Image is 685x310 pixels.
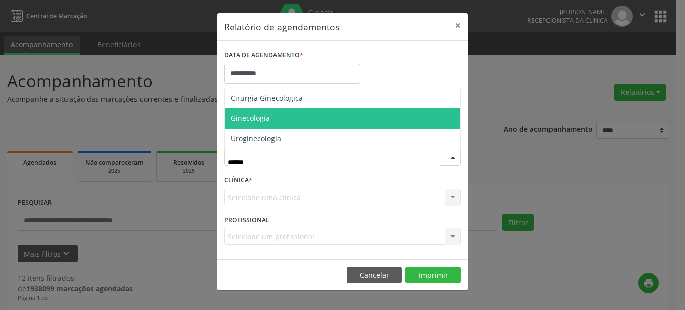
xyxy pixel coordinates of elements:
[231,134,281,143] span: Uroginecologia
[405,267,461,284] button: Imprimir
[231,93,303,103] span: Cirurgia Ginecologica
[224,173,252,189] label: CLÍNICA
[448,13,468,38] button: Close
[224,212,269,228] label: PROFISSIONAL
[224,48,303,64] label: DATA DE AGENDAMENTO
[231,113,270,123] span: Ginecologia
[347,267,402,284] button: Cancelar
[224,20,339,33] h5: Relatório de agendamentos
